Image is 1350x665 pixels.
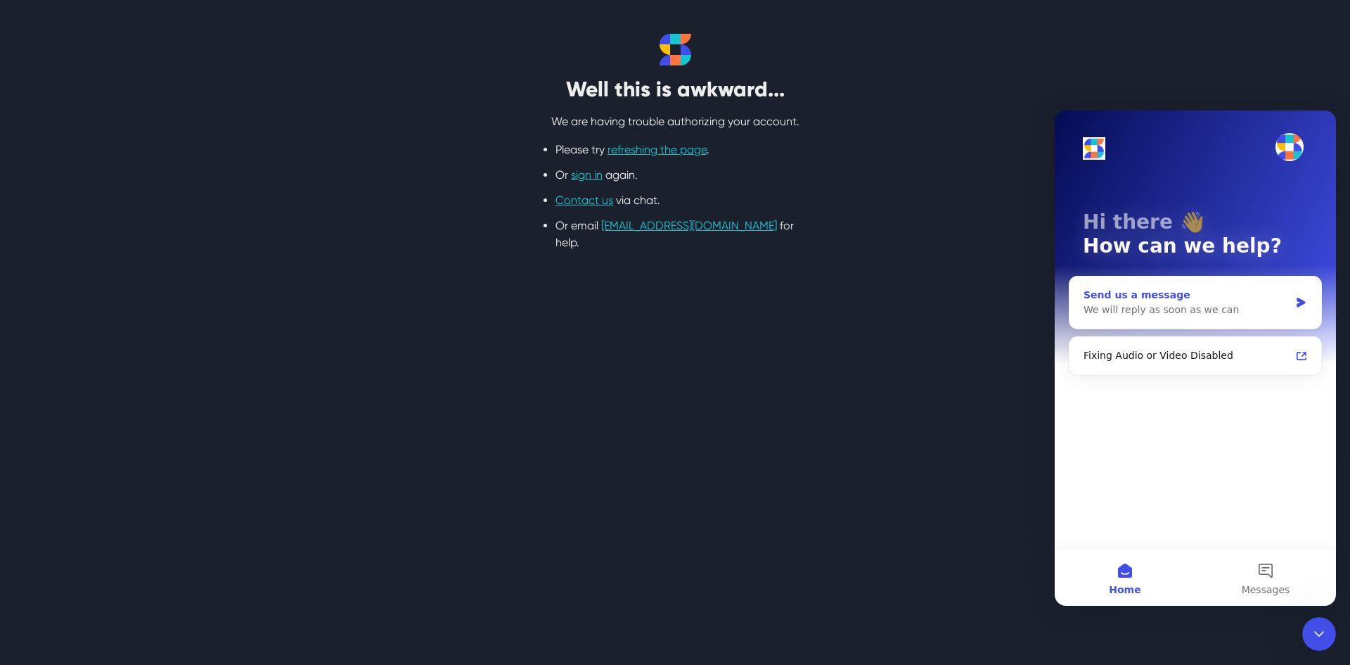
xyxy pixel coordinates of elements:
p: We are having trouble authorizing your account. [499,113,851,130]
iframe: Intercom live chat [1302,617,1336,651]
h2: Well this is awkward... [499,77,851,102]
a: [EMAIL_ADDRESS][DOMAIN_NAME] [601,219,777,232]
a: refreshing the page [607,143,707,156]
li: Or email for help. [555,217,795,251]
a: Contact us [555,194,613,207]
a: sign in [571,168,603,182]
li: Please try . [555,141,795,158]
li: Or again. [555,167,795,184]
iframe: Intercom live chat [1055,110,1336,606]
li: via chat. [555,192,795,209]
